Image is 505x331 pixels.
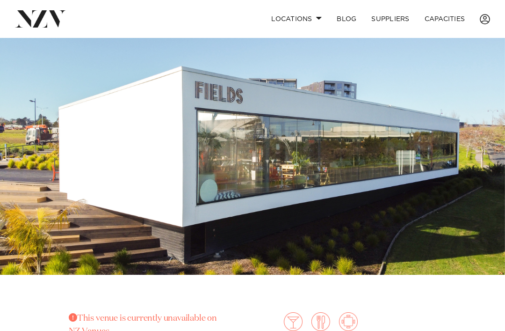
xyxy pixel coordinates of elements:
[264,9,329,29] a: Locations
[15,10,66,27] img: nzv-logo.png
[311,312,330,331] img: dining.png
[364,9,417,29] a: SUPPLIERS
[284,312,303,331] img: cocktail.png
[417,9,473,29] a: Capacities
[329,9,364,29] a: BLOG
[339,312,358,331] img: meeting.png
